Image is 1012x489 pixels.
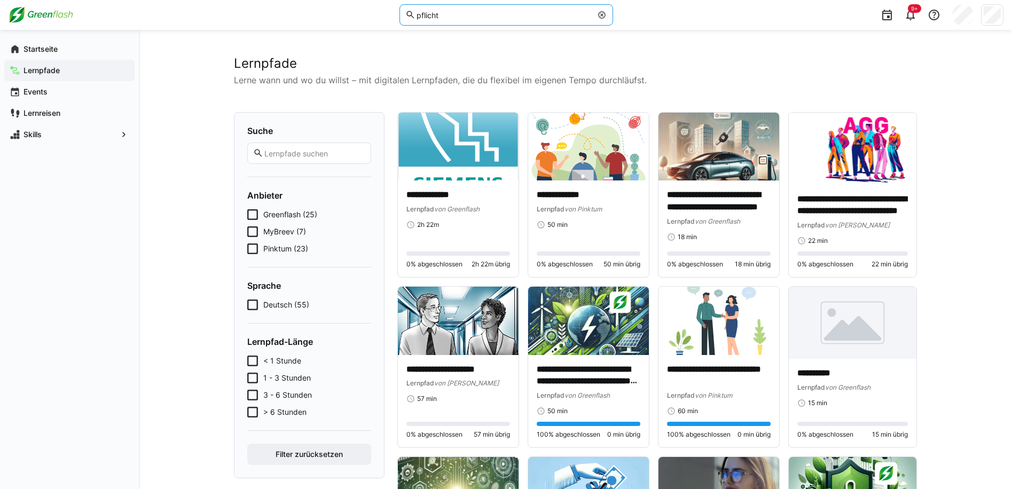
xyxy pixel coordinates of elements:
img: image [398,287,519,354]
img: image [398,113,519,180]
span: 18 min [678,233,697,241]
span: Lernpfad [406,205,434,213]
span: Lernpfad [537,391,564,399]
span: 9+ [911,5,918,12]
span: Lernpfad [406,379,434,387]
input: Lernpfade suchen [263,148,365,158]
img: image [658,287,779,354]
span: 57 min übrig [474,430,510,439]
span: 50 min übrig [603,260,640,269]
span: 0% abgeschlossen [406,430,462,439]
span: Lernpfad [797,221,825,229]
img: image [789,113,916,185]
span: von Greenflash [825,383,870,391]
img: image [528,113,649,180]
span: Lernpfad [667,391,695,399]
span: 0% abgeschlossen [667,260,723,269]
h4: Sprache [247,280,371,291]
span: 50 min [547,220,568,229]
span: 0% abgeschlossen [797,260,853,269]
span: von Greenflash [695,217,740,225]
span: Filter zurücksetzen [274,449,344,460]
span: Pinktum (23) [263,243,308,254]
span: < 1 Stunde [263,356,301,366]
img: image [658,113,779,180]
span: 2h 22m übrig [472,260,510,269]
span: 0 min übrig [738,430,771,439]
span: von Pinktum [695,391,732,399]
span: 15 min [808,399,827,407]
span: Lernpfad [537,205,564,213]
button: Filter zurücksetzen [247,444,371,465]
span: 1 - 3 Stunden [263,373,311,383]
span: Lernpfad [667,217,695,225]
img: image [528,287,649,354]
span: 0% abgeschlossen [537,260,593,269]
span: von Greenflash [434,205,480,213]
span: MyBreev (7) [263,226,306,237]
span: 22 min übrig [872,260,908,269]
span: 18 min übrig [735,260,771,269]
span: 100% abgeschlossen [537,430,600,439]
img: image [789,287,916,359]
span: 57 min [417,395,437,403]
p: Lerne wann und wo du willst – mit digitalen Lernpfaden, die du flexibel im eigenen Tempo durchläu... [234,74,917,86]
span: 50 min [547,407,568,415]
span: 0% abgeschlossen [406,260,462,269]
h4: Suche [247,125,371,136]
span: 60 min [678,407,698,415]
span: 3 - 6 Stunden [263,390,312,400]
span: 0 min übrig [607,430,640,439]
span: von [PERSON_NAME] [825,221,890,229]
span: 2h 22m [417,220,439,229]
span: 15 min übrig [872,430,908,439]
h4: Anbieter [247,190,371,201]
h2: Lernpfade [234,56,917,72]
span: 0% abgeschlossen [797,430,853,439]
span: 22 min [808,236,828,245]
span: Lernpfad [797,383,825,391]
span: von [PERSON_NAME] [434,379,499,387]
span: Deutsch (55) [263,299,309,310]
span: Greenflash (25) [263,209,317,220]
span: von Pinktum [564,205,602,213]
input: Skills und Lernpfade durchsuchen… [415,10,592,20]
span: 100% abgeschlossen [667,430,731,439]
h4: Lernpfad-Länge [247,336,371,347]
span: von Greenflash [564,391,610,399]
span: > 6 Stunden [263,407,307,417]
